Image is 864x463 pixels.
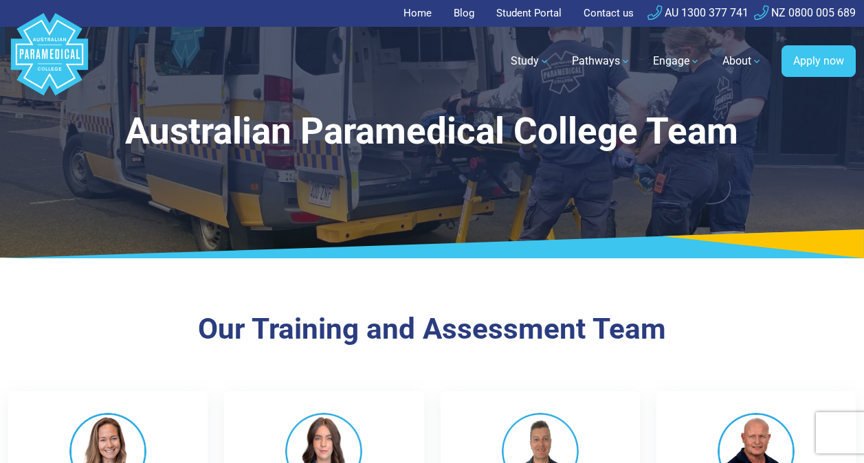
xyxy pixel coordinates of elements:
[782,45,856,77] a: Apply now
[71,312,792,347] h3: Our Training and Assessment Team
[754,6,856,19] a: NZ 0800 005 689
[564,42,639,80] a: Pathways
[502,42,558,80] a: Study
[8,27,91,96] a: Australian Paramedical College
[714,42,771,80] a: About
[645,42,709,80] a: Engage
[71,110,792,153] h1: Australian Paramedical College Team
[647,6,749,19] a: AU 1300 377 741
